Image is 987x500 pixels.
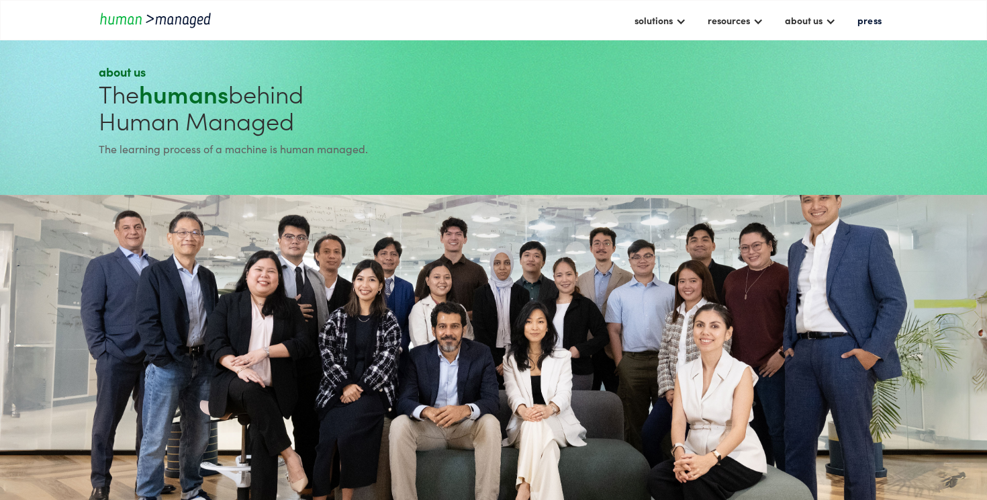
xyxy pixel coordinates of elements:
[851,9,888,32] a: press
[99,140,488,157] div: The learning process of a machine is human managed.
[99,11,220,29] a: home
[634,12,673,28] div: solutions
[139,76,228,110] strong: humans
[99,80,488,134] h1: The behind Human Managed
[785,12,822,28] div: about us
[701,9,770,32] div: resources
[708,12,750,28] div: resources
[778,9,843,32] div: about us
[628,9,693,32] div: solutions
[99,64,488,80] div: about us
